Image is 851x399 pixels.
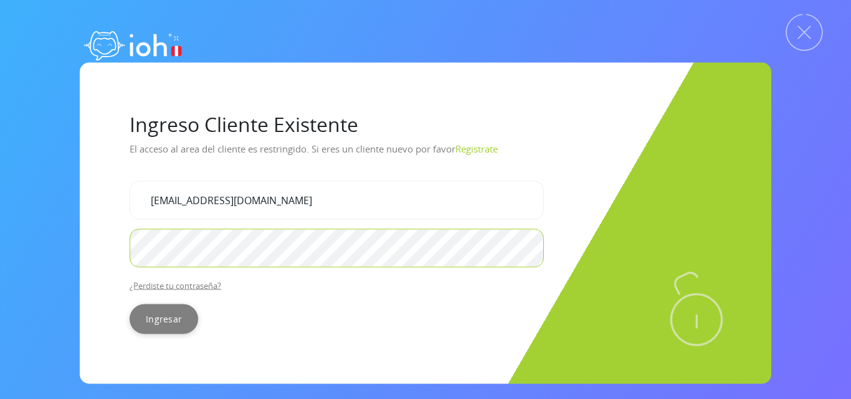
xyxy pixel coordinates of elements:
a: Registrate [455,142,498,154]
a: ¿Perdiste tu contraseña? [130,279,221,291]
h1: Ingreso Cliente Existente [130,112,721,136]
input: Tu correo [130,181,544,219]
img: Cerrar [786,14,823,51]
input: Ingresar [130,304,198,334]
p: El acceso al area del cliente es restringido. Si eres un cliente nuevo por favor [130,138,721,171]
img: logo [80,19,186,68]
